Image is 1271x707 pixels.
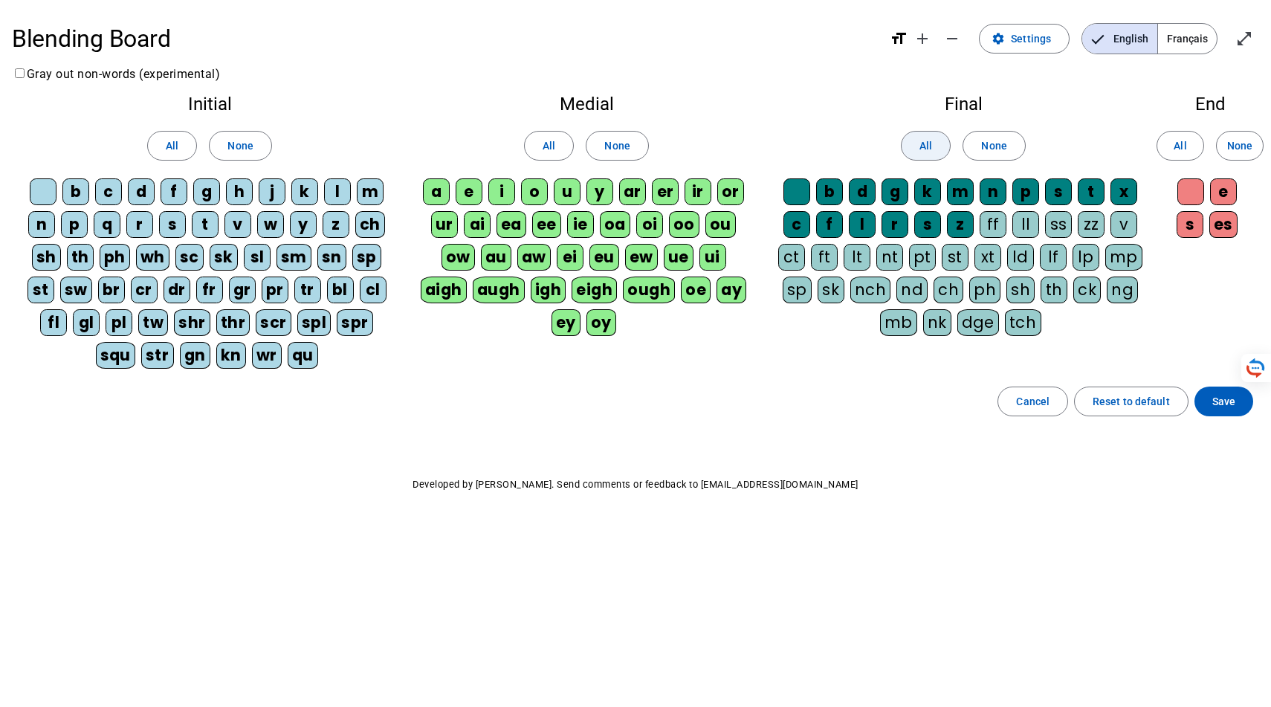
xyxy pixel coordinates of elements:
[136,244,169,271] div: wh
[141,342,174,369] div: str
[73,309,100,336] div: gl
[1040,244,1067,271] div: lf
[1105,244,1142,271] div: mp
[532,211,561,238] div: ee
[431,211,458,238] div: ur
[317,244,346,271] div: sn
[882,211,908,238] div: r
[28,277,54,303] div: st
[778,244,805,271] div: ct
[1158,24,1217,54] span: Français
[992,32,1005,45] mat-icon: settings
[816,211,843,238] div: f
[294,277,321,303] div: tr
[131,277,158,303] div: cr
[464,211,491,238] div: ai
[777,95,1149,113] h2: Final
[216,309,250,336] div: thr
[98,277,125,303] div: br
[15,68,25,78] input: Gray out non-words (experimental)
[1157,131,1204,161] button: All
[180,342,210,369] div: gn
[360,277,387,303] div: cl
[604,137,630,155] span: None
[1212,393,1235,410] span: Save
[586,131,648,161] button: None
[625,244,658,271] div: ew
[288,342,318,369] div: qu
[681,277,711,303] div: oe
[636,211,663,238] div: oi
[164,277,190,303] div: dr
[291,178,318,205] div: k
[1074,387,1188,416] button: Reset to default
[705,211,736,238] div: ou
[1078,178,1105,205] div: t
[192,211,219,238] div: t
[28,211,55,238] div: n
[147,131,197,161] button: All
[256,309,291,336] div: scr
[1235,30,1253,48] mat-icon: open_in_full
[816,178,843,205] div: b
[685,178,711,205] div: ir
[1041,277,1067,303] div: th
[623,277,675,303] div: ough
[1110,211,1137,238] div: v
[717,277,746,303] div: ay
[456,178,482,205] div: e
[262,277,288,303] div: pr
[12,15,878,62] h1: Blending Board
[914,178,941,205] div: k
[1045,178,1072,205] div: s
[909,244,936,271] div: pt
[979,24,1070,54] button: Settings
[664,244,693,271] div: ue
[943,30,961,48] mat-icon: remove
[937,24,967,54] button: Decrease font size
[193,178,220,205] div: g
[1107,277,1138,303] div: ng
[473,277,525,303] div: augh
[1081,23,1217,54] mat-button-toggle-group: Language selection
[1227,137,1252,155] span: None
[161,178,187,205] div: f
[942,244,968,271] div: st
[252,342,282,369] div: wr
[923,309,951,336] div: nk
[1007,244,1034,271] div: ld
[913,30,931,48] mat-icon: add
[488,178,515,205] div: i
[699,244,726,271] div: ui
[166,137,178,155] span: All
[62,178,89,205] div: b
[227,137,253,155] span: None
[850,277,891,303] div: nch
[419,95,754,113] h2: Medial
[880,309,917,336] div: mb
[849,211,876,238] div: l
[100,244,130,271] div: ph
[914,211,941,238] div: s
[557,244,583,271] div: ei
[61,211,88,238] div: p
[60,277,92,303] div: sw
[586,309,616,336] div: oy
[517,244,551,271] div: aw
[421,277,467,303] div: aigh
[355,211,385,238] div: ch
[1209,211,1238,238] div: es
[811,244,838,271] div: ft
[600,211,630,238] div: oa
[717,178,744,205] div: or
[908,24,937,54] button: Increase font size
[567,211,594,238] div: ie
[327,277,354,303] div: bl
[216,342,246,369] div: kn
[969,277,1000,303] div: ph
[882,178,908,205] div: g
[524,131,574,161] button: All
[1073,244,1099,271] div: lp
[481,244,511,271] div: au
[337,309,373,336] div: spr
